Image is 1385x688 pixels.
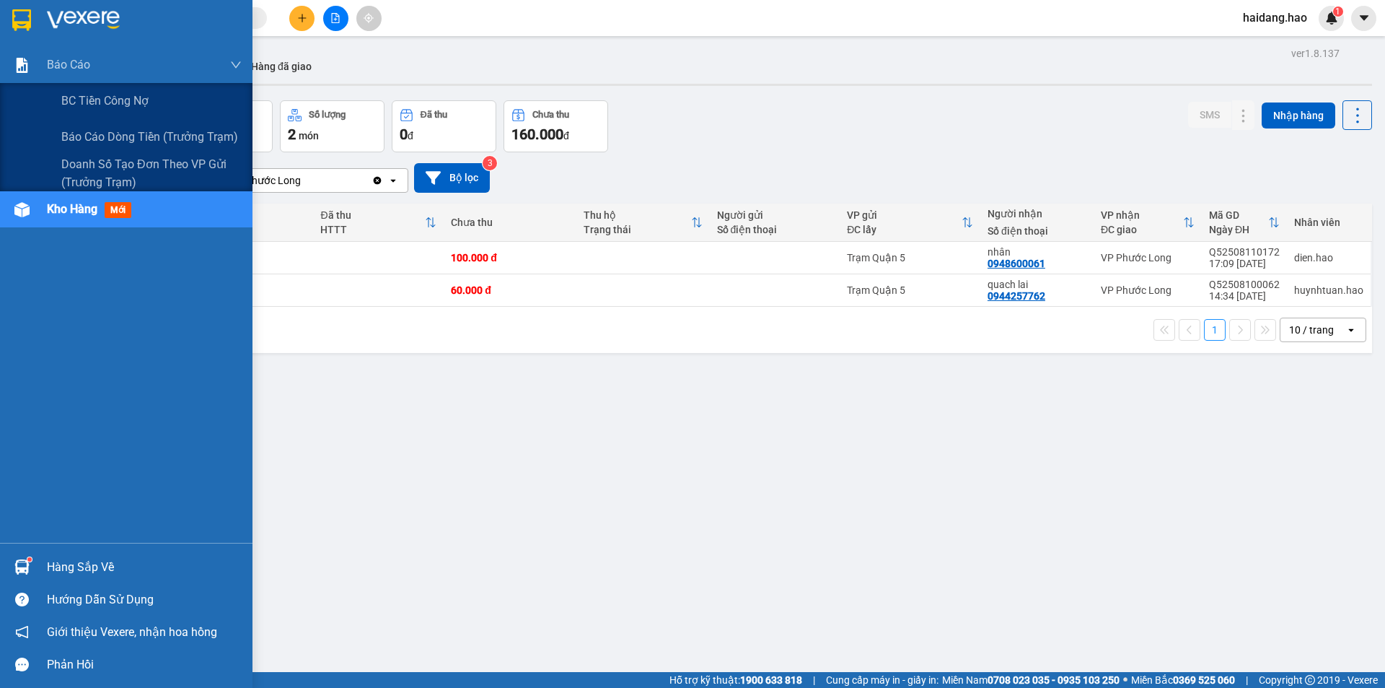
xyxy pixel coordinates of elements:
button: caret-down [1351,6,1376,31]
button: SMS [1188,102,1231,128]
img: warehouse-icon [14,202,30,217]
span: haidang.hao [1231,9,1319,27]
span: ⚪️ [1123,677,1127,683]
div: Số điện thoại [717,224,833,235]
sup: 3 [483,156,497,170]
span: 2 [288,126,296,143]
img: warehouse-icon [14,559,30,575]
input: Selected VP Phước Long. [302,173,304,188]
div: 60.000 đ [451,284,569,296]
div: VP Phước Long [1101,284,1195,296]
div: Q52508100062 [1209,279,1280,290]
span: 160.000 [511,126,563,143]
div: Trạng thái [584,224,690,235]
strong: 1900 633 818 [740,674,802,686]
div: VP nhận [1101,209,1183,221]
span: | [1246,672,1248,688]
button: 1 [1204,319,1226,341]
div: Nhân viên [1294,217,1363,228]
span: đ [408,130,413,141]
span: Báo cáo dòng tiền (trưởng trạm) [61,128,238,146]
strong: 0708 023 035 - 0935 103 250 [988,674,1120,686]
div: HTTT [320,224,425,235]
span: file-add [330,13,340,23]
div: Đã thu [421,110,447,120]
span: đ [563,130,569,141]
div: Số điện thoại [988,225,1086,237]
div: Chưa thu [532,110,569,120]
div: 0944257762 [988,290,1045,302]
th: Toggle SortBy [576,204,709,242]
span: mới [105,202,131,218]
button: file-add [323,6,348,31]
span: Báo cáo [47,56,90,74]
div: ĐC giao [1101,224,1183,235]
span: BC tiền công nợ [61,92,149,110]
span: Hỗ trợ kỹ thuật: [669,672,802,688]
span: copyright [1305,675,1315,685]
div: Phản hồi [47,654,242,676]
div: 100.000 đ [451,252,569,264]
span: caret-down [1358,12,1371,25]
span: Doanh số tạo đơn theo VP gửi (trưởng trạm) [61,155,242,191]
strong: 0369 525 060 [1173,674,1235,686]
img: solution-icon [14,58,30,73]
span: notification [15,625,29,639]
div: quach lai [988,279,1086,290]
svg: open [1345,324,1357,336]
button: Nhập hàng [1262,103,1335,129]
span: | [813,672,815,688]
svg: Clear value [371,175,383,186]
div: dien.hao [1294,252,1363,264]
span: Giới thiệu Vexere, nhận hoa hồng [47,623,217,641]
div: ver 1.8.137 [1291,45,1340,61]
span: plus [297,13,307,23]
div: 14:34 [DATE] [1209,290,1280,302]
sup: 1 [27,557,32,562]
th: Toggle SortBy [1094,204,1202,242]
div: Chưa thu [451,217,569,228]
div: Đã thu [320,209,425,221]
span: question-circle [15,593,29,606]
div: 10 / trang [1289,323,1334,337]
sup: 1 [1333,6,1343,17]
div: huynhtuan.hao [1294,284,1363,296]
div: 0948600061 [988,258,1045,269]
div: Trạm Quận 5 [847,284,973,296]
div: Người nhận [988,208,1086,219]
div: Hàng sắp về [47,557,242,578]
span: 0 [400,126,408,143]
span: message [15,658,29,671]
span: down [230,59,242,71]
button: Đã thu0đ [392,100,496,152]
div: VP Phước Long [230,173,301,188]
div: Số lượng [309,110,346,120]
span: aim [364,13,374,23]
div: VP gửi [847,209,962,221]
button: Bộ lọc [414,163,490,193]
img: logo-vxr [12,9,31,31]
div: Người gửi [717,209,833,221]
th: Toggle SortBy [313,204,444,242]
div: Q52508110172 [1209,246,1280,258]
span: Cung cấp máy in - giấy in: [826,672,938,688]
span: 1 [1335,6,1340,17]
div: Mã GD [1209,209,1268,221]
span: Miền Nam [942,672,1120,688]
svg: open [387,175,399,186]
button: Hàng đã giao [239,49,323,84]
button: Số lượng2món [280,100,384,152]
img: icon-new-feature [1325,12,1338,25]
span: Miền Bắc [1131,672,1235,688]
div: ĐC lấy [847,224,962,235]
button: Chưa thu160.000đ [504,100,608,152]
div: nhân [988,246,1086,258]
div: Hướng dẫn sử dụng [47,589,242,611]
div: Thu hộ [584,209,690,221]
span: món [299,130,319,141]
th: Toggle SortBy [840,204,980,242]
button: plus [289,6,315,31]
button: aim [356,6,382,31]
span: Kho hàng [47,202,97,216]
th: Toggle SortBy [1202,204,1287,242]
